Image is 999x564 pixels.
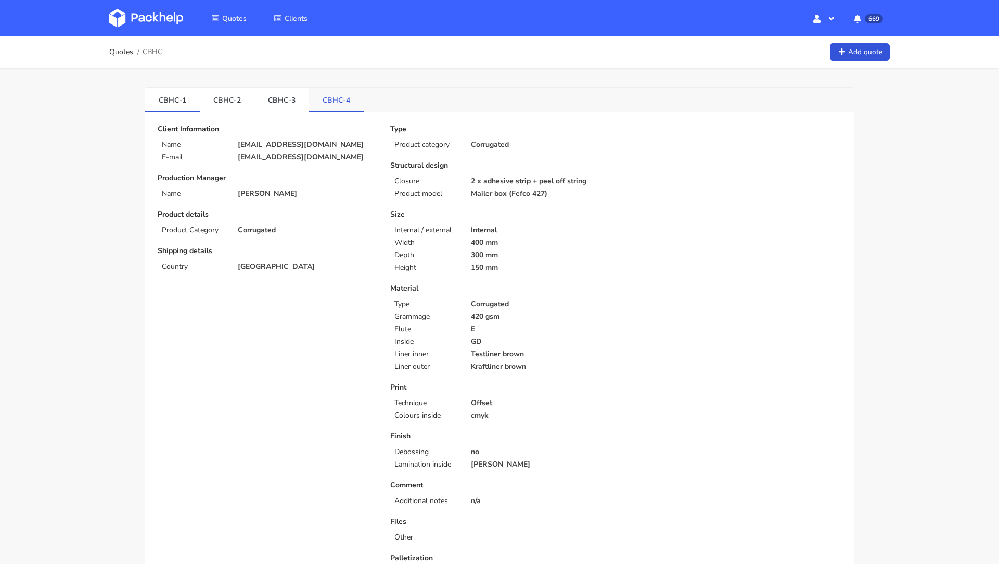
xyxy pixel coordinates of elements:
p: Name [162,190,225,198]
p: Name [162,141,225,149]
p: Inside [394,337,458,346]
p: Additional notes [394,497,458,505]
p: Testliner brown [471,350,609,358]
p: Other [394,533,458,542]
p: [GEOGRAPHIC_DATA] [238,262,376,271]
p: Flute [394,325,458,333]
p: [PERSON_NAME] [238,190,376,198]
button: 669 [846,9,890,28]
p: Offset [471,399,609,407]
p: Internal [471,226,609,234]
p: GD [471,337,609,346]
p: Product category [394,141,458,149]
p: Client Information [158,125,376,133]
p: Finish [390,432,608,441]
p: Liner outer [394,362,458,371]
p: [PERSON_NAME] [471,460,609,469]
p: Closure [394,177,458,185]
a: Quotes [109,48,133,56]
span: Quotes [222,14,247,23]
p: E-mail [162,153,225,161]
p: n/a [471,497,609,505]
p: Colours inside [394,411,458,420]
p: Material [390,284,608,293]
p: Size [390,210,608,219]
p: Height [394,264,458,272]
a: Quotes [199,9,259,28]
p: Comment [390,481,608,490]
p: Files [390,518,608,526]
p: 400 mm [471,239,609,247]
p: Shipping details [158,247,376,255]
p: Liner inner [394,350,458,358]
p: Type [394,300,458,308]
p: Width [394,239,458,247]
p: Internal / external [394,226,458,234]
a: Add quote [830,43,890,61]
p: 420 gsm [471,312,609,321]
p: Country [162,262,225,271]
a: Clients [261,9,320,28]
p: Type [390,125,608,133]
nav: breadcrumb [109,42,162,62]
p: Kraftliner brown [471,362,609,371]
p: E [471,325,609,333]
a: CBHC-1 [145,88,200,111]
p: Mailer box (Fefco 427) [471,190,609,198]
p: Corrugated [471,300,609,308]
p: Production Manager [158,174,376,182]
p: Lamination inside [394,460,458,469]
p: Grammage [394,312,458,321]
p: Palletization [390,554,608,562]
p: Technique [394,399,458,407]
p: Structural design [390,161,608,170]
p: Debossing [394,448,458,456]
a: CBHC-3 [254,88,309,111]
p: Product model [394,190,458,198]
p: [EMAIL_ADDRESS][DOMAIN_NAME] [238,141,376,149]
p: no [471,448,609,456]
p: cmyk [471,411,609,420]
img: Dashboard [109,9,183,28]
a: CBHC-2 [200,88,254,111]
p: 2 x adhesive strip + peel off string [471,177,609,185]
p: 150 mm [471,264,609,272]
p: Product Category [162,226,225,234]
p: Corrugated [238,226,376,234]
p: Corrugated [471,141,609,149]
span: Clients [285,14,308,23]
p: Print [390,383,608,392]
span: CBHC [143,48,162,56]
p: 300 mm [471,251,609,259]
p: Depth [394,251,458,259]
a: CBHC-4 [309,88,364,111]
p: [EMAIL_ADDRESS][DOMAIN_NAME] [238,153,376,161]
p: Product details [158,210,376,219]
span: 669 [865,14,883,23]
